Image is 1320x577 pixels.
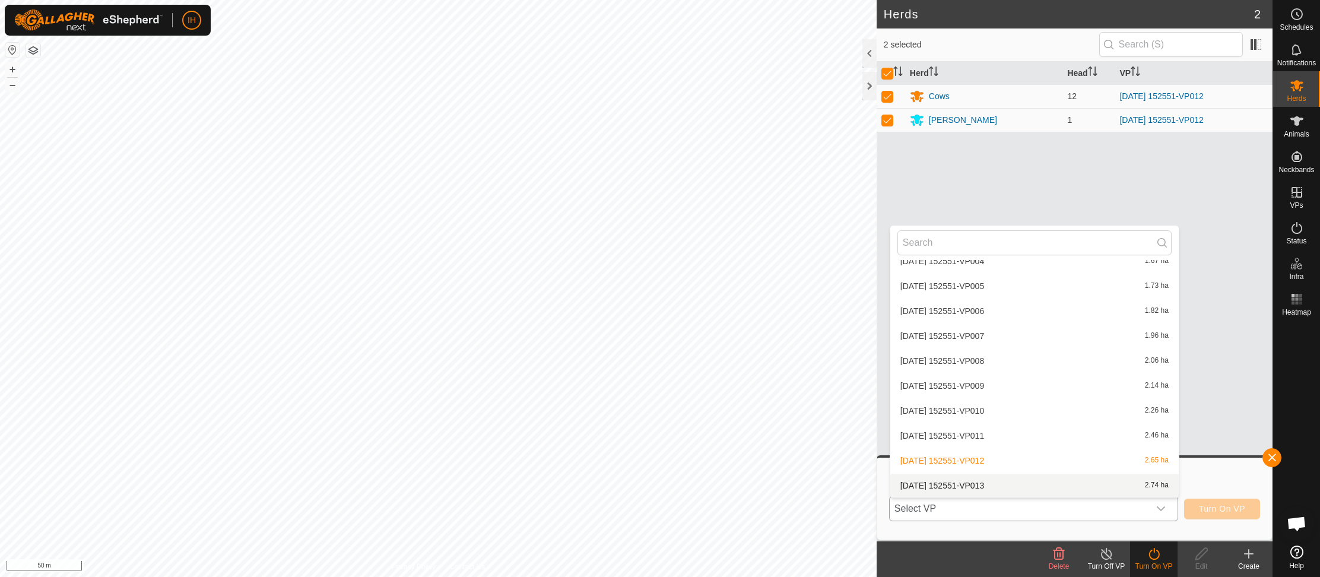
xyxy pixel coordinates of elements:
div: Turn On VP [1130,561,1178,572]
p-sorticon: Activate to sort [1131,68,1140,78]
p-sorticon: Activate to sort [893,68,903,78]
li: 2025-09-05 152551-VP008 [890,349,1179,373]
a: Help [1273,541,1320,574]
li: 2025-09-05 152551-VP011 [890,424,1179,448]
span: [DATE] 152551-VP009 [900,382,984,390]
div: Cows [929,90,950,103]
li: 2025-09-05 152551-VP005 [890,274,1179,298]
span: 1.67 ha [1145,257,1169,265]
li: 2025-09-05 152551-VP004 [890,249,1179,273]
span: [DATE] 152551-VP006 [900,307,984,315]
span: Infra [1289,273,1303,280]
th: Head [1062,62,1115,85]
span: 2.74 ha [1145,481,1169,490]
p-sorticon: Activate to sort [1088,68,1097,78]
a: Privacy Policy [391,562,436,572]
span: [DATE] 152551-VP007 [900,332,984,340]
span: Status [1286,237,1306,245]
input: Search (S) [1099,32,1243,57]
button: + [5,62,20,77]
li: 2025-09-05 152551-VP009 [890,374,1179,398]
span: 1.73 ha [1145,282,1169,290]
span: Help [1289,562,1304,569]
li: 2025-09-05 152551-VP010 [890,399,1179,423]
h2: Herds [884,7,1254,21]
span: 2.06 ha [1145,357,1169,365]
span: 12 [1067,91,1077,101]
span: Animals [1284,131,1309,138]
div: Turn Off VP [1083,561,1130,572]
span: 1.96 ha [1145,332,1169,340]
ul: Option List [890,147,1179,497]
div: [PERSON_NAME] [929,114,997,126]
span: [DATE] 152551-VP004 [900,257,984,265]
button: Turn On VP [1184,499,1260,519]
input: Search [897,230,1172,255]
span: [DATE] 152551-VP013 [900,481,984,490]
span: Delete [1049,562,1070,570]
span: 2.26 ha [1145,407,1169,415]
span: Heatmap [1282,309,1311,316]
span: [DATE] 152551-VP005 [900,282,984,290]
span: Select VP [890,497,1150,521]
span: VPs [1290,202,1303,209]
th: VP [1115,62,1273,85]
span: 1 [1067,115,1072,125]
a: Contact Us [450,562,485,572]
span: [DATE] 152551-VP010 [900,407,984,415]
li: 2025-09-05 152551-VP007 [890,324,1179,348]
div: dropdown trigger [1149,497,1173,521]
span: [DATE] 152551-VP011 [900,432,984,440]
span: [DATE] 152551-VP008 [900,357,984,365]
div: Open chat [1279,506,1315,541]
span: 1.82 ha [1145,307,1169,315]
li: 2025-09-05 152551-VP012 [890,449,1179,473]
span: Schedules [1280,24,1313,31]
span: [DATE] 152551-VP012 [900,456,984,465]
span: 2.14 ha [1145,382,1169,390]
span: 2.65 ha [1145,456,1169,465]
div: Create [1225,561,1273,572]
span: IH [188,14,196,27]
a: [DATE] 152551-VP012 [1119,115,1203,125]
a: [DATE] 152551-VP012 [1119,91,1203,101]
div: Edit [1178,561,1225,572]
span: Notifications [1277,59,1316,66]
span: 2 selected [884,39,1099,51]
button: – [5,78,20,92]
th: Herd [905,62,1063,85]
span: Turn On VP [1199,504,1245,513]
li: 2025-09-05 152551-VP006 [890,299,1179,323]
p-sorticon: Activate to sort [929,68,938,78]
span: Herds [1287,95,1306,102]
img: Gallagher Logo [14,9,163,31]
button: Map Layers [26,43,40,58]
button: Reset Map [5,43,20,57]
span: Neckbands [1278,166,1314,173]
span: 2.46 ha [1145,432,1169,440]
span: 2 [1254,5,1261,23]
li: 2025-09-05 152551-VP013 [890,474,1179,497]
